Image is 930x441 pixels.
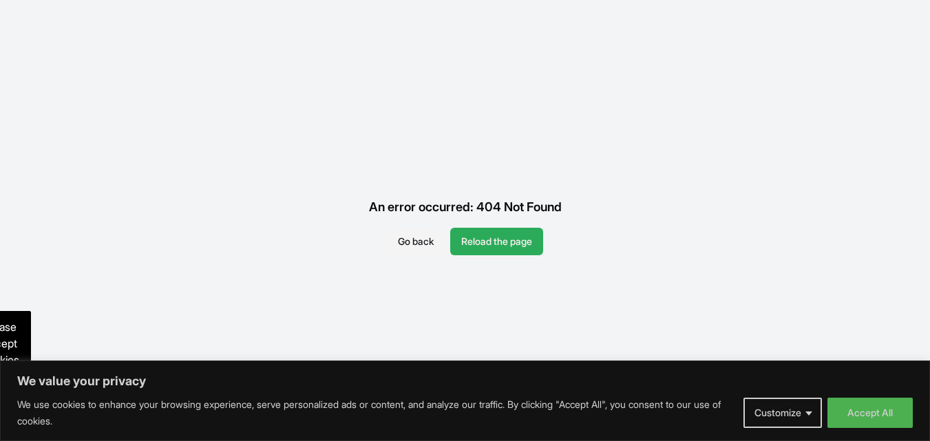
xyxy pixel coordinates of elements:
[17,373,913,389] p: We value your privacy
[358,186,573,228] div: An error occurred: 404 Not Found
[450,228,543,255] button: Reload the page
[387,228,445,255] button: Go back
[743,398,822,428] button: Customize
[17,396,733,429] p: We use cookies to enhance your browsing experience, serve personalized ads or content, and analyz...
[827,398,913,428] button: Accept All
